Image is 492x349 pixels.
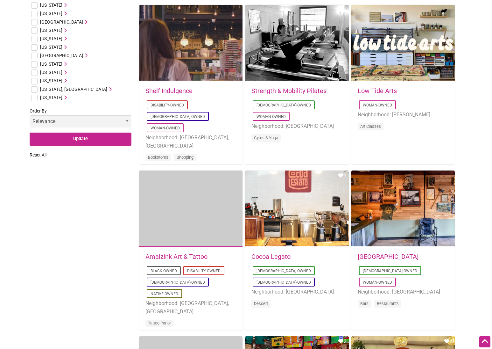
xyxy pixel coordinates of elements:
[358,111,448,119] li: Neighborhood: [PERSON_NAME]
[30,115,131,127] select: Order By
[145,299,236,316] li: Neighborhood: [GEOGRAPHIC_DATA], [GEOGRAPHIC_DATA]
[40,19,83,25] span: [GEOGRAPHIC_DATA]
[257,103,311,107] a: [DEMOGRAPHIC_DATA]-Owned
[40,36,62,41] span: [US_STATE]
[40,11,62,16] span: [US_STATE]
[30,107,131,133] label: Order By
[151,269,177,273] a: Black-Owned
[254,135,278,140] a: Gyms & Yoga
[40,3,62,8] span: [US_STATE]
[40,70,62,75] span: [US_STATE]
[40,95,62,100] span: [US_STATE]
[251,253,291,260] a: Cocoa Legato
[254,301,268,306] a: Dessert
[358,253,418,260] a: [GEOGRAPHIC_DATA]
[251,87,327,95] a: Strength & Mobility Pilates
[40,62,62,67] span: [US_STATE]
[151,114,205,119] a: [DEMOGRAPHIC_DATA]-Owned
[257,114,286,119] a: Woman-Owned
[151,126,180,130] a: Woman-Owned
[479,336,490,347] div: Scroll Back to Top
[377,301,399,306] a: Restaurants
[251,288,342,296] li: Neighborhood: [GEOGRAPHIC_DATA]
[40,78,62,83] span: [US_STATE]
[148,155,168,160] a: Bookstores
[358,288,448,296] li: Neighborhood: [GEOGRAPHIC_DATA]
[40,28,62,33] span: [US_STATE]
[360,301,369,306] a: Bars
[151,292,178,296] a: Native-Owned
[145,134,236,150] li: Neighborhood: [GEOGRAPHIC_DATA], [GEOGRAPHIC_DATA]
[187,269,221,273] a: Disability-Owned
[363,269,417,273] a: [DEMOGRAPHIC_DATA]-Owned
[40,53,83,58] span: [GEOGRAPHIC_DATA]
[30,152,46,157] a: Reset All
[30,133,131,146] input: Update
[151,103,184,107] a: Disability-Owned
[145,253,207,260] a: Amaizink Art & Tattoo
[251,122,342,130] li: Neighborhood: [GEOGRAPHIC_DATA]
[40,87,107,92] span: [US_STATE], [GEOGRAPHIC_DATA]
[363,103,392,107] a: Woman-Owned
[177,155,193,160] a: Shopping
[360,124,381,129] a: Art Classes
[363,280,392,285] a: Woman-Owned
[148,321,171,325] a: Tattoo Parlor
[151,280,205,285] a: [DEMOGRAPHIC_DATA]-Owned
[145,87,193,95] a: Shelf Indulgence
[257,280,311,285] a: [DEMOGRAPHIC_DATA]-Owned
[257,269,311,273] a: [DEMOGRAPHIC_DATA]-Owned
[40,45,62,50] span: [US_STATE]
[358,87,397,95] a: Low Tide Arts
